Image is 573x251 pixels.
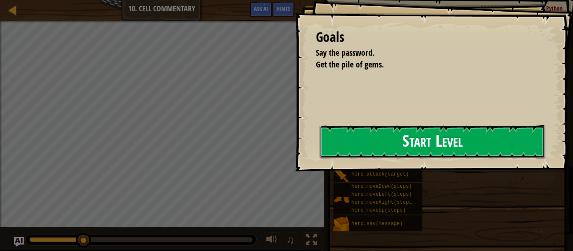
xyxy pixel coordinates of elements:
span: Get the pile of gems. [316,59,384,70]
li: Say the password. [305,47,542,59]
button: Ask AI [250,2,272,17]
button: Adjust volume [263,232,280,249]
span: Ask AI [254,5,268,13]
button: ♫ [284,232,299,249]
span: hero.moveDown(steps) [352,184,412,189]
img: portrait.png [333,191,349,207]
span: ♫ [286,233,294,246]
div: Goals [316,28,544,47]
button: Start Level [320,125,545,158]
button: Toggle fullscreen [303,232,320,249]
span: hero.moveLeft(steps) [352,191,412,197]
span: hero.moveUp(steps) [352,207,406,213]
img: portrait.png [333,216,349,232]
span: Say the password. [316,47,375,58]
button: Ask AI [14,237,24,247]
li: Get the pile of gems. [305,59,542,71]
span: hero.moveRight(steps) [352,199,415,205]
span: Hints [276,5,290,13]
span: hero.say(message) [352,221,403,227]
